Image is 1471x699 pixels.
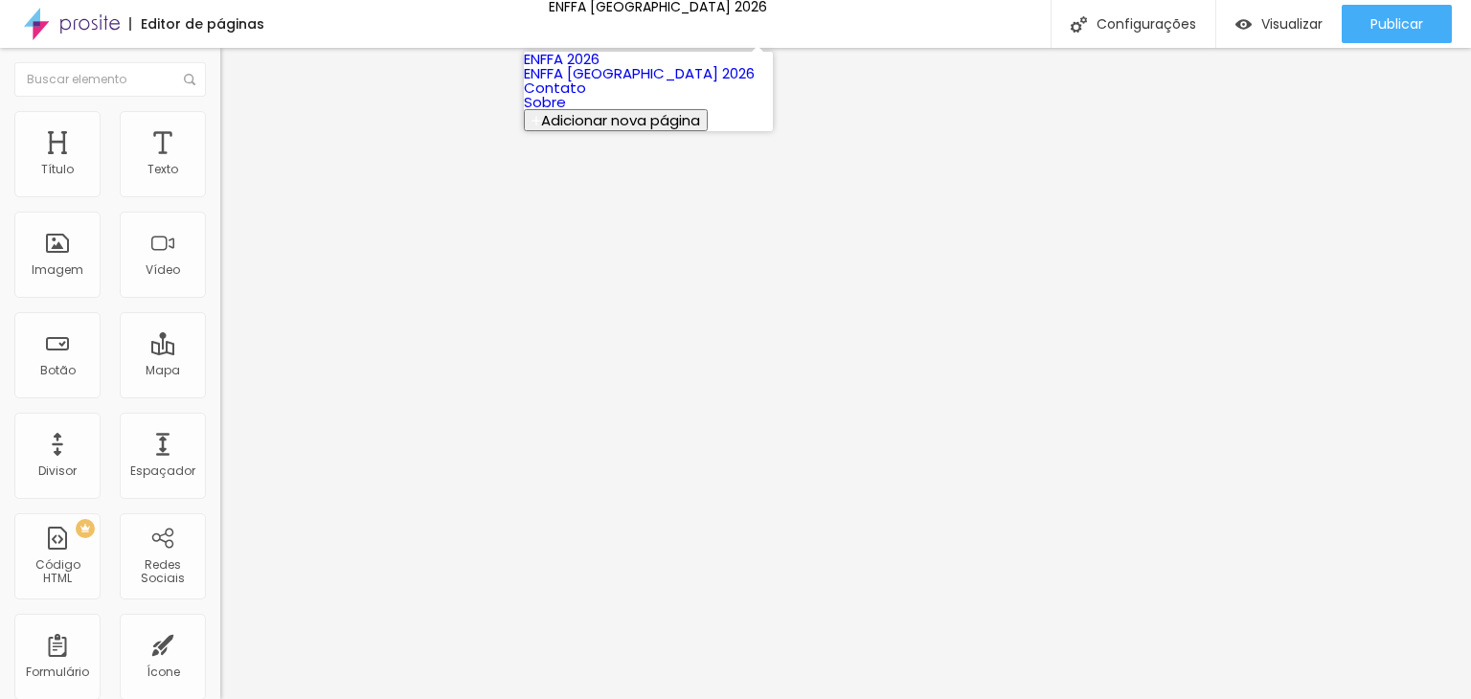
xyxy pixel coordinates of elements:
span: Publicar [1370,16,1423,32]
img: Icone [1071,16,1087,33]
div: Redes Sociais [124,558,200,586]
div: Título [41,163,74,176]
button: Visualizar [1216,5,1342,43]
div: Espaçador [130,464,195,478]
div: Texto [147,163,178,176]
div: Editor de páginas [129,17,264,31]
a: ENFFA [GEOGRAPHIC_DATA] 2026 [524,63,755,83]
div: Vídeo [146,263,180,277]
a: Contato [524,78,586,98]
span: Adicionar nova página [541,110,700,130]
img: view-1.svg [1235,16,1252,33]
a: ENFFA 2026 [524,49,600,69]
a: Sobre [524,92,566,112]
input: Buscar elemento [14,62,206,97]
div: Imagem [32,263,83,277]
img: Icone [184,74,195,85]
button: Adicionar nova página [524,109,708,131]
span: Visualizar [1261,16,1323,32]
div: Formulário [26,665,89,679]
div: Botão [40,364,76,377]
div: Ícone [147,665,180,679]
div: Divisor [38,464,77,478]
div: Mapa [146,364,180,377]
div: Código HTML [19,558,95,586]
button: Publicar [1342,5,1452,43]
